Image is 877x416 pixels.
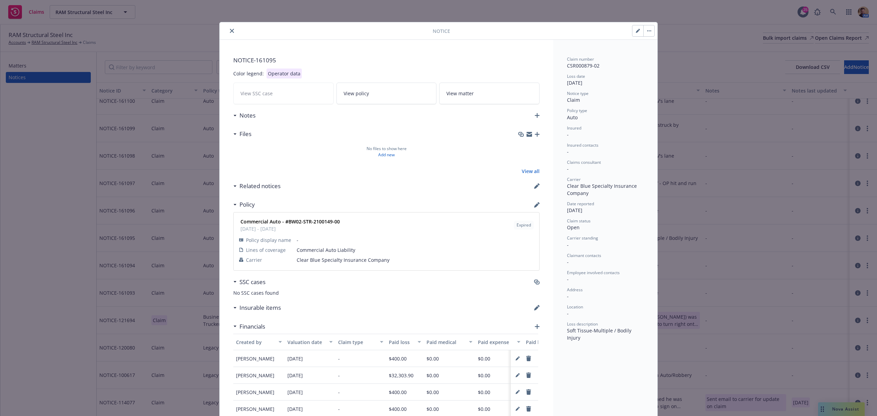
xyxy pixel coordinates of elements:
[287,339,325,346] div: Valuation date
[336,83,437,104] a: View policy
[567,276,569,282] span: -
[526,339,566,346] div: Paid bodily injury
[246,256,262,264] span: Carrier
[233,70,264,77] div: Color legend:
[239,130,251,138] h3: Files
[335,384,386,401] div: -
[517,222,531,228] span: Expired
[478,389,490,396] div: $0.00
[567,259,569,265] span: -
[285,334,335,350] button: Valuation date
[427,405,439,413] div: $0.00
[524,371,533,379] a: remove
[239,322,265,331] h3: Financials
[239,111,256,120] h3: Notes
[567,125,581,131] span: Insured
[567,90,589,96] span: Notice type
[478,405,490,413] div: $0.00
[475,334,523,350] button: Paid expense
[567,310,569,317] span: -
[567,176,581,182] span: Carrier
[514,371,522,379] a: pencil
[567,327,644,341] div: Soft Tissue-Multiple / Bodily Injury
[567,235,598,241] span: Carrier standing
[287,405,303,413] div: [DATE]
[233,289,540,296] span: No SSC cases found
[386,334,424,350] button: Paid loss
[514,405,522,413] a: pencil
[297,236,534,244] span: -
[239,303,281,312] h3: Insurable items
[427,372,439,379] div: $0.00
[233,322,265,331] div: Financials
[567,207,644,214] div: [DATE]
[524,388,533,396] a: remove
[267,69,302,78] div: Operator data
[567,159,601,165] span: Claims consultant
[389,355,407,362] div: $400.00
[233,303,281,312] div: Insurable items
[389,405,407,413] div: $400.00
[287,372,303,379] div: [DATE]
[567,270,620,276] span: Employee involved contacts
[233,350,285,367] div: [PERSON_NAME]
[567,218,591,224] span: Claim status
[439,83,540,104] a: View matter
[567,79,644,86] div: [DATE]
[433,27,450,35] span: Notice
[567,304,583,310] span: Location
[389,389,407,396] div: $400.00
[246,236,291,244] span: Policy display name
[524,405,533,413] a: remove
[567,56,594,62] span: Claim number
[233,334,285,350] button: Created by
[389,339,413,346] div: Paid loss
[523,334,576,350] button: Paid bodily injury
[338,339,376,346] div: Claim type
[567,148,569,155] span: -
[335,350,386,367] div: -
[297,246,534,254] span: Commercial Auto Liability
[239,200,255,209] h3: Policy
[567,73,585,79] span: Loss date
[567,108,587,113] span: Policy type
[478,339,513,346] div: Paid expense
[297,256,534,264] span: Clear Blue Specialty Insurance Company
[287,355,303,362] div: [DATE]
[233,384,285,401] div: [PERSON_NAME]
[240,218,340,225] strong: Commercial Auto - #BW02-STR-2100149-00
[567,131,569,138] span: -
[228,27,236,35] button: close
[567,166,569,172] span: -
[378,152,395,158] a: Add new
[478,372,490,379] div: $0.00
[240,225,340,232] span: [DATE] - [DATE]
[424,334,475,350] button: Paid medical
[427,389,439,396] div: $0.00
[233,130,251,138] div: Files
[567,201,594,207] span: Date reported
[233,56,540,64] span: NOTICE- 161095
[567,321,598,327] span: Loss description
[567,114,644,121] div: Auto
[367,146,407,152] span: No files to show here
[344,90,369,97] span: View policy
[239,182,281,191] h3: Related notices
[567,242,569,248] span: -
[246,246,286,254] span: Lines of coverage
[567,293,569,299] span: -
[524,354,533,363] a: remove
[567,253,601,258] span: Claimant contacts
[567,224,644,231] div: Open
[233,182,281,191] div: Related notices
[567,182,644,197] div: Clear Blue Specialty Insurance Company
[514,354,522,363] a: pencil
[427,339,465,346] div: Paid medical
[233,111,256,120] div: Notes
[446,90,474,97] span: View matter
[522,168,540,175] a: View all
[478,355,490,362] div: $0.00
[236,339,274,346] div: Created by
[567,287,583,293] span: Address
[389,372,413,379] div: $32,303.90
